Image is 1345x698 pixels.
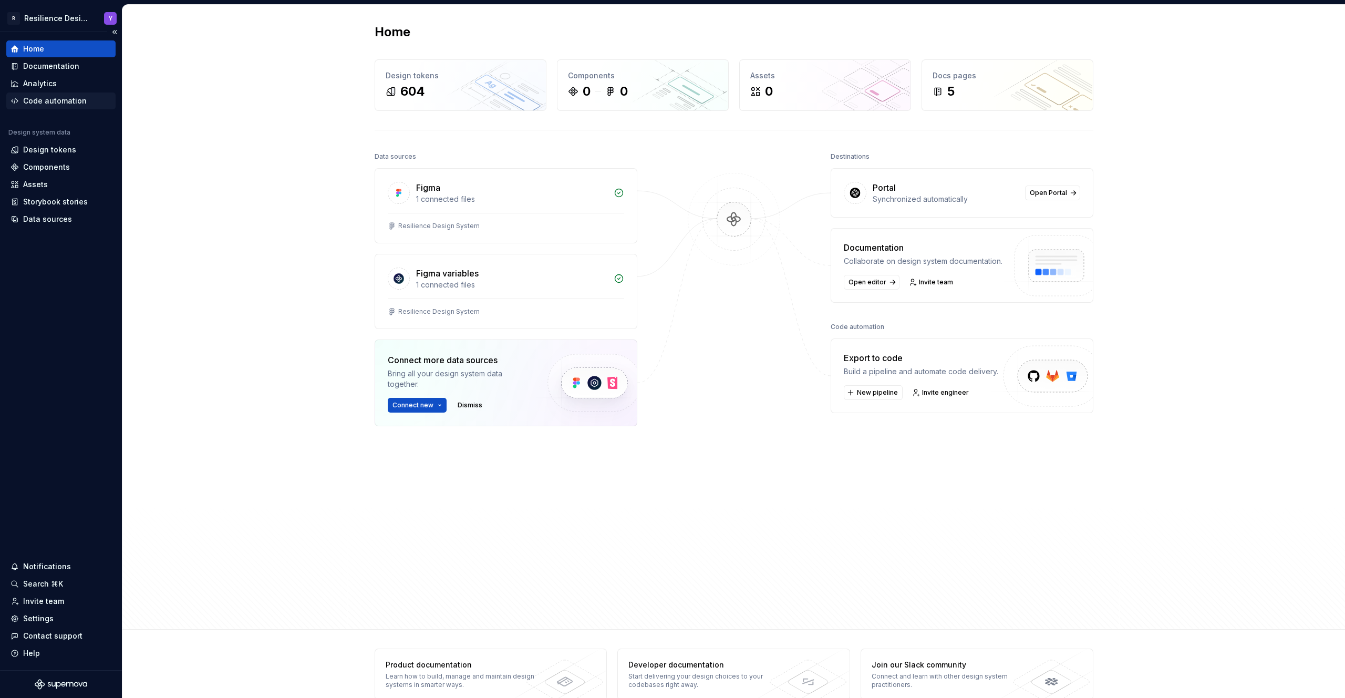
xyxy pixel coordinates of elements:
button: RResilience Design SystemY [2,7,120,29]
span: Invite engineer [922,388,969,397]
a: Assets0 [739,59,911,111]
div: Data sources [375,149,416,164]
div: Export to code [844,352,998,364]
div: Storybook stories [23,197,88,207]
div: R [7,12,20,25]
button: New pipeline [844,385,903,400]
div: Settings [23,613,54,624]
div: Learn how to build, manage and maintain design systems in smarter ways. [386,672,539,689]
div: 1 connected files [416,194,607,204]
div: 0 [765,83,773,100]
a: Data sources [6,211,116,228]
a: Settings [6,610,116,627]
a: Analytics [6,75,116,92]
button: Contact support [6,628,116,644]
div: Design tokens [23,145,76,155]
a: Assets [6,176,116,193]
a: Design tokens [6,141,116,158]
div: Join our Slack community [872,660,1025,670]
div: Components [568,70,718,81]
a: Home [6,40,116,57]
div: 0 [620,83,628,100]
svg: Supernova Logo [35,679,87,690]
div: Destinations [831,149,870,164]
div: Analytics [23,78,57,89]
button: Dismiss [453,398,487,413]
div: Y [109,14,112,23]
span: Dismiss [458,401,482,409]
a: Figma variables1 connected filesResilience Design System [375,254,637,329]
span: New pipeline [857,388,898,397]
a: Documentation [6,58,116,75]
div: Resilience Design System [398,222,480,230]
div: Code automation [831,320,884,334]
a: Code automation [6,93,116,109]
div: Collaborate on design system documentation. [844,256,1002,266]
a: Open editor [844,275,899,290]
div: Home [23,44,44,54]
div: Connect more data sources [388,354,530,366]
span: Invite team [919,278,953,286]
div: Resilience Design System [398,307,480,316]
div: Start delivering your design choices to your codebases right away. [628,672,781,689]
div: Assets [23,179,48,190]
div: Connect and learn with other design system practitioners. [872,672,1025,689]
div: Data sources [23,214,72,224]
div: Developer documentation [628,660,781,670]
div: Resilience Design System [24,13,91,24]
div: Build a pipeline and automate code delivery. [844,366,998,377]
a: Figma1 connected filesResilience Design System [375,168,637,243]
div: Synchronized automatically [873,194,1019,204]
button: Notifications [6,558,116,575]
div: Invite team [23,596,64,607]
div: Docs pages [933,70,1082,81]
div: Notifications [23,561,71,572]
div: Documentation [844,241,1002,254]
div: Product documentation [386,660,539,670]
div: Documentation [23,61,79,71]
div: Figma [416,181,440,194]
a: Invite team [906,275,958,290]
a: Invite engineer [909,385,974,400]
div: Bring all your design system data together. [388,368,530,389]
div: Help [23,648,40,659]
button: Help [6,645,116,662]
a: Open Portal [1025,186,1080,200]
div: Figma variables [416,267,479,280]
div: 1 connected files [416,280,607,290]
div: 604 [400,83,425,100]
a: Design tokens604 [375,59,546,111]
button: Connect new [388,398,447,413]
div: Code automation [23,96,87,106]
button: Collapse sidebar [107,25,122,39]
div: Components [23,162,70,172]
a: Docs pages5 [922,59,1093,111]
div: Design system data [8,128,70,137]
span: Open Portal [1030,189,1067,197]
div: Contact support [23,631,82,641]
span: Open editor [849,278,886,286]
a: Components [6,159,116,176]
span: Connect new [392,401,433,409]
a: Components00 [557,59,729,111]
div: 0 [583,83,591,100]
div: Search ⌘K [23,579,63,589]
h2: Home [375,24,410,40]
div: Portal [873,181,896,194]
div: 5 [947,83,955,100]
div: Assets [750,70,900,81]
button: Search ⌘K [6,576,116,592]
div: Design tokens [386,70,535,81]
a: Invite team [6,593,116,610]
a: Storybook stories [6,193,116,210]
